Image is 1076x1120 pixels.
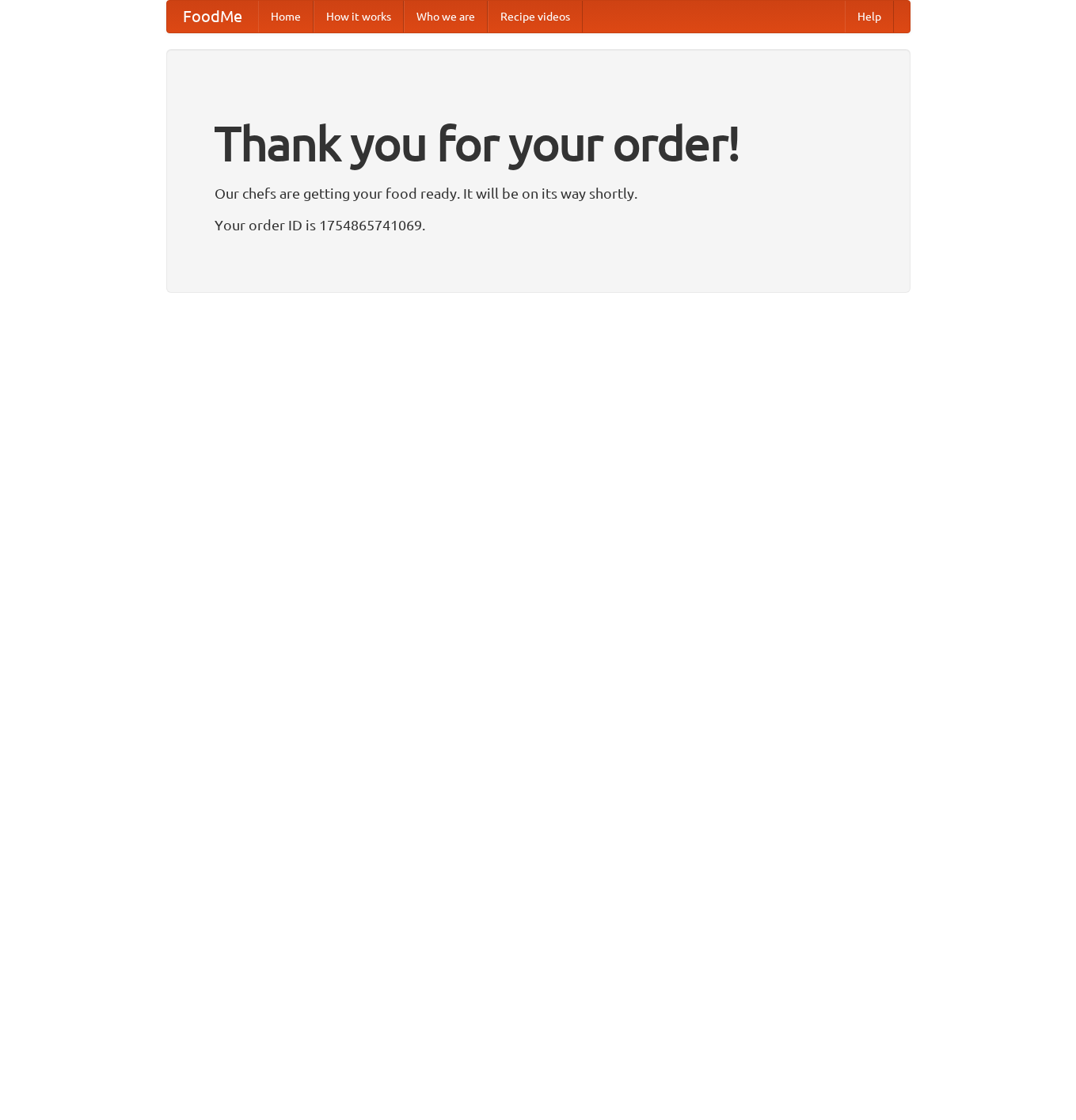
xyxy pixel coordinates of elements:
a: Recipe videos [488,1,583,32]
a: FoodMe [167,1,258,32]
h1: Thank you for your order! [215,105,862,181]
p: Your order ID is 1754865741069. [215,213,862,237]
a: Home [258,1,314,32]
a: Who we are [404,1,488,32]
a: Help [845,1,894,32]
p: Our chefs are getting your food ready. It will be on its way shortly. [215,181,862,205]
a: How it works [314,1,404,32]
